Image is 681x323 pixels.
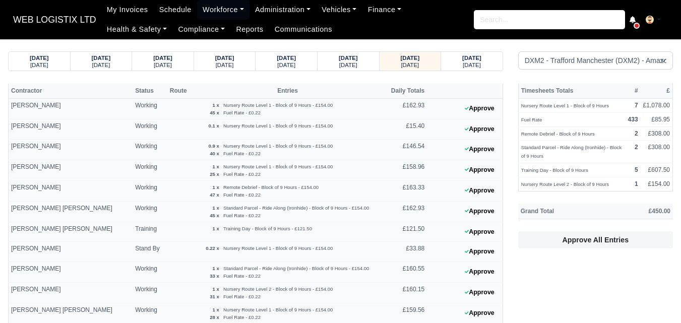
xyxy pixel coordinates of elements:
[459,204,500,219] button: Approve
[382,262,427,283] td: £160.55
[382,139,427,160] td: £146.54
[167,83,193,98] th: Route
[339,55,358,61] strong: [DATE]
[209,123,219,128] strong: 0.1 x
[401,55,420,61] strong: [DATE]
[382,242,427,262] td: £33.88
[521,117,542,122] small: Fuel Rate
[92,55,111,61] strong: [DATE]
[210,192,219,198] strong: 47 x
[641,83,673,98] th: £
[133,83,167,98] th: Status
[641,177,673,191] td: £154.00
[133,283,167,303] td: Working
[635,144,638,151] strong: 2
[269,20,338,39] a: Communications
[209,143,219,149] strong: 0.9 x
[518,204,609,219] th: Grand Total
[213,226,219,231] strong: 1 x
[382,222,427,242] td: £121.50
[133,139,167,160] td: Working
[213,164,219,169] strong: 1 x
[9,283,133,303] td: [PERSON_NAME]
[401,62,419,68] small: [DATE]
[210,294,219,299] strong: 31 x
[641,112,673,126] td: £85.95
[223,143,333,149] small: Nursery Route Level 1 - Block of 9 Hours - £154.00
[210,213,219,218] strong: 45 x
[382,180,427,201] td: £163.33
[193,83,382,98] th: Entries
[223,171,261,177] small: Fuel Rate - £0.22
[213,184,219,190] strong: 1 x
[9,99,133,119] td: [PERSON_NAME]
[210,273,219,279] strong: 33 x
[213,102,219,108] strong: 1 x
[223,245,333,251] small: Nursery Route Level 1 - Block of 9 Hours - £154.00
[277,62,295,68] small: [DATE]
[9,160,133,180] td: [PERSON_NAME]
[172,20,230,39] a: Compliance
[459,163,500,177] button: Approve
[631,275,681,323] iframe: Chat Widget
[92,62,110,68] small: [DATE]
[133,222,167,242] td: Training
[133,262,167,283] td: Working
[462,55,481,61] strong: [DATE]
[30,55,49,61] strong: [DATE]
[223,294,261,299] small: Fuel Rate - £0.22
[635,102,638,109] strong: 7
[521,131,595,137] small: Remote Debrief - Block of 9 Hours
[223,192,261,198] small: Fuel Rate - £0.22
[382,283,427,303] td: £160.15
[609,204,673,219] th: £450.00
[9,180,133,201] td: [PERSON_NAME]
[339,62,357,68] small: [DATE]
[521,103,609,108] small: Nursery Route Level 1 - Block of 9 Hours
[9,222,133,242] td: [PERSON_NAME] [PERSON_NAME]
[626,83,641,98] th: #
[635,166,638,173] strong: 5
[9,119,133,140] td: [PERSON_NAME]
[635,180,638,187] strong: 1
[382,201,427,222] td: £162.93
[9,139,133,160] td: [PERSON_NAME]
[215,55,234,61] strong: [DATE]
[459,122,500,137] button: Approve
[30,62,48,68] small: [DATE]
[9,262,133,283] td: [PERSON_NAME]
[133,99,167,119] td: Working
[459,142,500,157] button: Approve
[206,245,219,251] strong: 0.22 x
[641,141,673,163] td: £308.00
[463,62,481,68] small: [DATE]
[628,116,638,123] strong: 433
[9,83,133,98] th: Contractor
[223,273,261,279] small: Fuel Rate - £0.22
[133,242,167,262] td: Stand By
[641,163,673,177] td: £607.50
[459,225,500,239] button: Approve
[459,265,500,279] button: Approve
[153,55,172,61] strong: [DATE]
[154,62,172,68] small: [DATE]
[213,266,219,271] strong: 1 x
[635,130,638,137] strong: 2
[210,171,219,177] strong: 25 x
[210,110,219,115] strong: 45 x
[8,10,101,30] a: WEB LOGISTIX LTD
[459,101,500,116] button: Approve
[223,184,319,190] small: Remote Debrief - Block of 9 Hours - £154.00
[223,164,333,169] small: Nursery Route Level 1 - Block of 9 Hours - £154.00
[133,201,167,222] td: Working
[216,62,234,68] small: [DATE]
[223,151,261,156] small: Fuel Rate - £0.22
[133,160,167,180] td: Working
[518,231,673,248] button: Approve All Entries
[641,99,673,113] td: £1,078.00
[133,180,167,201] td: Working
[223,205,369,211] small: Standard Parcel - Ride Along (Ironhide) - Block of 9 Hours - £154.00
[521,181,609,187] small: Nursery Route Level 2 - Block of 9 Hours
